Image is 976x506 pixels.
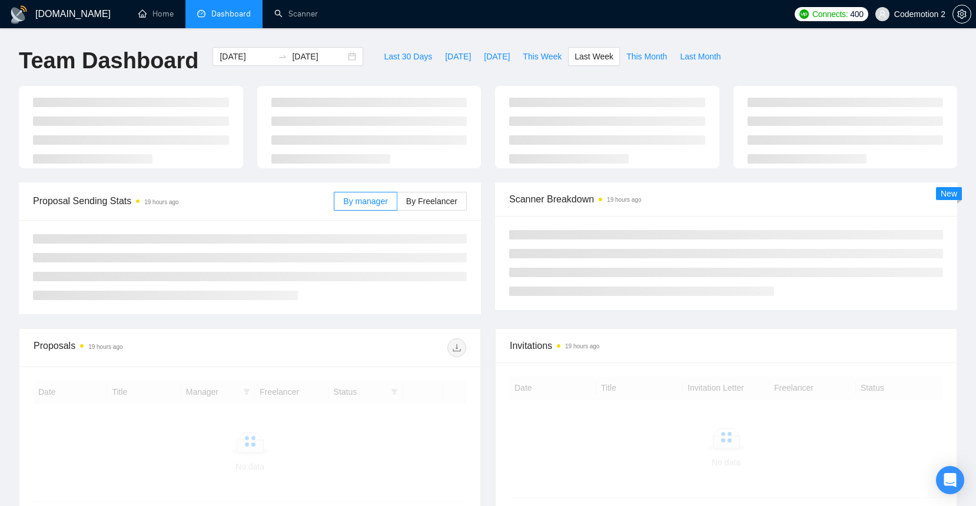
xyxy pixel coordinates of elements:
[878,10,887,18] span: user
[812,8,848,21] span: Connects:
[850,8,863,21] span: 400
[607,197,641,203] time: 19 hours ago
[220,50,273,63] input: Start date
[952,9,971,19] a: setting
[34,338,250,357] div: Proposals
[144,199,178,205] time: 19 hours ago
[523,50,562,63] span: This Week
[941,189,957,198] span: New
[384,50,432,63] span: Last 30 Days
[197,9,205,18] span: dashboard
[680,50,721,63] span: Last Month
[509,192,943,207] span: Scanner Breakdown
[211,9,251,19] span: Dashboard
[477,47,516,66] button: [DATE]
[510,338,942,353] span: Invitations
[626,50,667,63] span: This Month
[9,5,28,24] img: logo
[274,9,318,19] a: searchScanner
[484,50,510,63] span: [DATE]
[936,466,964,494] div: Open Intercom Messenger
[278,52,287,61] span: swap-right
[439,47,477,66] button: [DATE]
[292,50,346,63] input: End date
[138,9,174,19] a: homeHome
[952,5,971,24] button: setting
[33,194,334,208] span: Proposal Sending Stats
[799,9,809,19] img: upwork-logo.png
[620,47,673,66] button: This Month
[19,47,198,75] h1: Team Dashboard
[406,197,457,206] span: By Freelancer
[516,47,568,66] button: This Week
[568,47,620,66] button: Last Week
[565,343,599,349] time: 19 hours ago
[88,344,122,350] time: 19 hours ago
[377,47,439,66] button: Last 30 Days
[575,50,613,63] span: Last Week
[343,197,387,206] span: By manager
[278,52,287,61] span: to
[673,47,727,66] button: Last Month
[445,50,471,63] span: [DATE]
